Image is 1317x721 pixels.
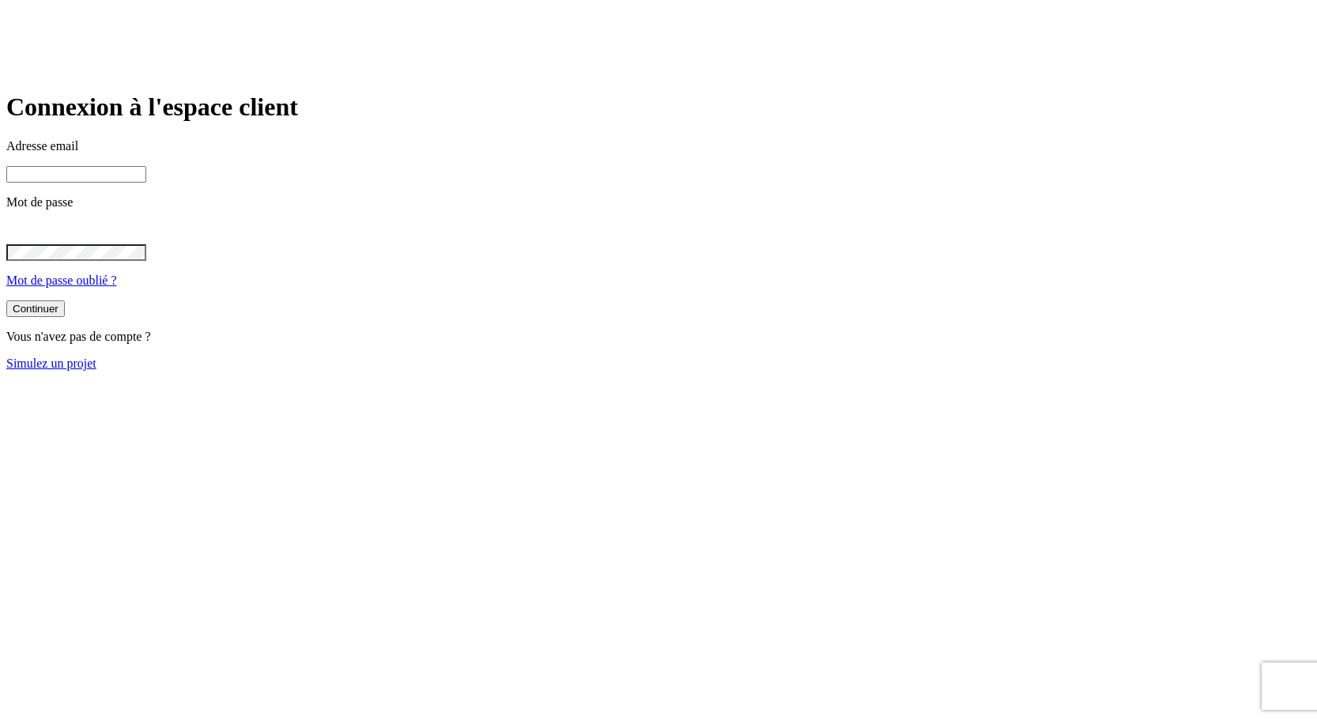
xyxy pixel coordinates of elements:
[6,357,96,370] a: Simulez un projet
[6,195,1311,210] p: Mot de passe
[6,274,117,287] a: Mot de passe oublié ?
[6,92,1311,122] h1: Connexion à l'espace client
[6,330,1311,344] p: Vous n'avez pas de compte ?
[6,300,65,317] button: Continuer
[6,139,1311,153] p: Adresse email
[13,303,58,315] div: Continuer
